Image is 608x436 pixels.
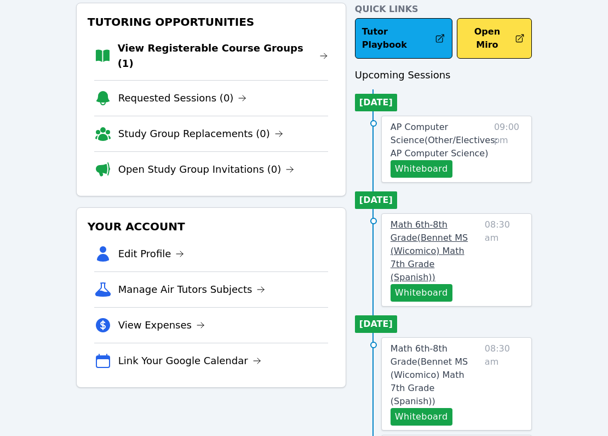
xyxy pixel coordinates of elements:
span: Math 6th-8th Grade ( Bennet MS (Wicomico) Math 7th Grade (Spanish) ) [391,219,468,282]
button: Whiteboard [391,160,452,178]
span: 08:30 am [485,218,523,302]
span: 08:30 am [485,342,523,426]
a: Open Study Group Invitations (0) [118,162,295,177]
button: Open Miro [457,18,532,59]
a: Link Your Google Calendar [118,353,261,369]
a: Math 6th-8th Grade(Bennet MS (Wicomico) Math 7th Grade (Spanish)) [391,342,480,408]
a: Edit Profile [118,246,185,262]
h4: Quick Links [355,3,532,16]
span: AP Computer Science ( Other/Electives: AP Computer Science ) [391,122,498,158]
a: AP Computer Science(Other/Electives: AP Computer Science) [391,121,498,160]
li: [DATE] [355,315,397,333]
a: Tutor Playbook [355,18,452,59]
li: [DATE] [355,94,397,111]
h3: Your Account [85,217,337,236]
button: Whiteboard [391,284,452,302]
a: View Expenses [118,318,205,333]
a: Manage Air Tutors Subjects [118,282,266,297]
a: Math 6th-8th Grade(Bennet MS (Wicomico) Math 7th Grade (Spanish)) [391,218,480,284]
a: Study Group Replacements (0) [118,126,283,141]
a: Requested Sessions (0) [118,90,247,106]
span: Math 6th-8th Grade ( Bennet MS (Wicomico) Math 7th Grade (Spanish) ) [391,343,468,406]
a: View Registerable Course Groups (1) [118,41,328,71]
h3: Tutoring Opportunities [85,12,337,32]
span: 09:00 pm [494,121,523,178]
h3: Upcoming Sessions [355,67,532,83]
li: [DATE] [355,191,397,209]
button: Whiteboard [391,408,452,426]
